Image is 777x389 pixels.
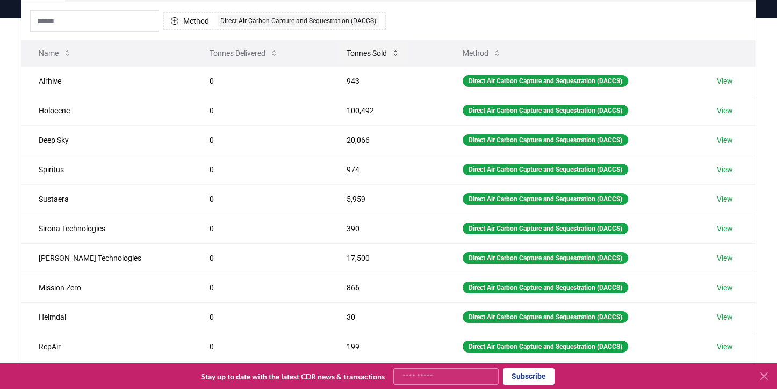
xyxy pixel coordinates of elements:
[717,76,733,86] a: View
[218,15,379,27] div: Direct Air Carbon Capture and Sequestration (DACCS)
[192,96,329,125] td: 0
[192,273,329,302] td: 0
[21,273,192,302] td: Mission Zero
[192,184,329,214] td: 0
[192,125,329,155] td: 0
[717,341,733,352] a: View
[717,223,733,234] a: View
[463,223,628,234] div: Direct Air Carbon Capture and Sequestration (DACCS)
[329,66,446,96] td: 943
[30,42,80,64] button: Name
[192,243,329,273] td: 0
[21,184,192,214] td: Sustaera
[192,302,329,332] td: 0
[21,155,192,184] td: Spiritus
[329,155,446,184] td: 974
[21,125,192,155] td: Deep Sky
[192,214,329,243] td: 0
[463,164,628,175] div: Direct Air Carbon Capture and Sequestration (DACCS)
[463,341,628,353] div: Direct Air Carbon Capture and Sequestration (DACCS)
[717,164,733,175] a: View
[329,125,446,155] td: 20,066
[163,12,386,30] button: MethodDirect Air Carbon Capture and Sequestration (DACCS)
[717,105,733,116] a: View
[717,282,733,293] a: View
[463,193,628,205] div: Direct Air Carbon Capture and Sequestration (DACCS)
[717,135,733,145] a: View
[21,332,192,361] td: RepAir
[463,105,628,116] div: Direct Air Carbon Capture and Sequestration (DACCS)
[717,312,733,322] a: View
[21,214,192,243] td: Sirona Technologies
[329,214,446,243] td: 390
[329,302,446,332] td: 30
[192,332,329,361] td: 0
[717,194,733,204] a: View
[463,134,628,146] div: Direct Air Carbon Capture and Sequestration (DACCS)
[463,75,628,87] div: Direct Air Carbon Capture and Sequestration (DACCS)
[463,252,628,264] div: Direct Air Carbon Capture and Sequestration (DACCS)
[463,311,628,323] div: Direct Air Carbon Capture and Sequestration (DACCS)
[329,332,446,361] td: 199
[21,302,192,332] td: Heimdal
[21,66,192,96] td: Airhive
[338,42,408,64] button: Tonnes Sold
[463,282,628,293] div: Direct Air Carbon Capture and Sequestration (DACCS)
[201,42,287,64] button: Tonnes Delivered
[329,243,446,273] td: 17,500
[329,273,446,302] td: 866
[192,66,329,96] td: 0
[717,253,733,263] a: View
[21,243,192,273] td: [PERSON_NAME] Technologies
[21,96,192,125] td: Holocene
[454,42,510,64] button: Method
[192,155,329,184] td: 0
[329,184,446,214] td: 5,959
[329,96,446,125] td: 100,492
